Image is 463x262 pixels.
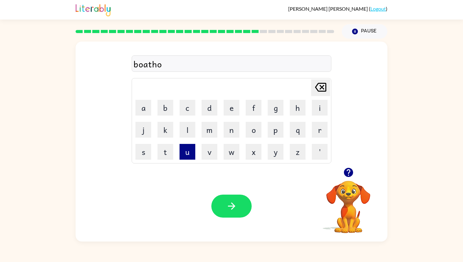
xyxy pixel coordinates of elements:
[157,144,173,160] button: t
[135,122,151,138] button: j
[290,144,306,160] button: z
[224,100,239,116] button: e
[157,100,173,116] button: b
[342,24,387,39] button: Pause
[224,144,239,160] button: w
[246,144,261,160] button: x
[312,122,328,138] button: r
[288,6,387,12] div: ( )
[135,100,151,116] button: a
[268,100,283,116] button: g
[317,171,380,234] video: Your browser must support playing .mp4 files to use Literably. Please try using another browser.
[268,122,283,138] button: p
[268,144,283,160] button: y
[202,100,217,116] button: d
[180,122,195,138] button: l
[135,144,151,160] button: s
[290,122,306,138] button: q
[312,100,328,116] button: i
[288,6,369,12] span: [PERSON_NAME] [PERSON_NAME]
[134,57,329,71] div: boatho
[202,144,217,160] button: v
[157,122,173,138] button: k
[202,122,217,138] button: m
[180,144,195,160] button: u
[312,144,328,160] button: '
[290,100,306,116] button: h
[246,100,261,116] button: f
[246,122,261,138] button: o
[180,100,195,116] button: c
[76,3,111,16] img: Literably
[224,122,239,138] button: n
[370,6,386,12] a: Logout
